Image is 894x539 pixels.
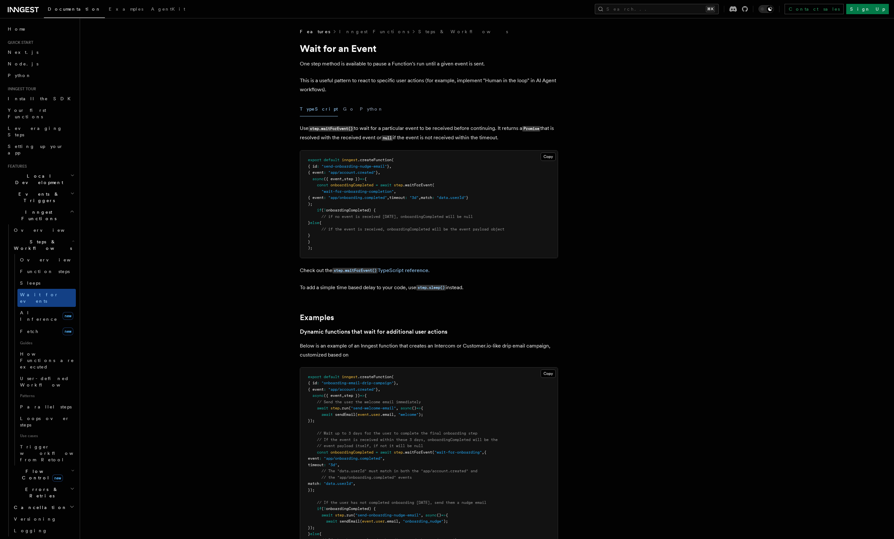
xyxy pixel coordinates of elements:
span: "send-onboarding-nudge-email" [355,513,421,517]
span: user [371,412,380,417]
span: ); [443,519,448,524]
span: { event [308,170,324,175]
span: await [380,183,391,187]
span: step [394,450,403,455]
span: : [405,195,407,200]
span: .waitForEvent [403,450,432,455]
span: Wait for events [20,292,58,304]
button: Events & Triggers [5,188,76,206]
span: } [376,170,378,175]
span: default [324,375,340,379]
span: . [369,412,371,417]
span: Local Development [5,173,70,186]
h1: Wait for an Event [300,43,558,54]
span: "send-welcome-email" [351,406,396,410]
span: , [396,381,398,385]
span: => [416,406,421,410]
span: .email [380,412,394,417]
span: Flow Control [11,468,71,481]
span: Cancellation [11,504,67,511]
span: "send-onboarding-nudge-email" [321,164,387,169]
span: , [353,481,355,486]
span: ( [353,513,355,517]
span: ({ event [324,393,342,398]
span: : [324,463,326,467]
span: inngest [342,158,358,162]
a: Function steps [17,266,76,277]
span: Setting up your app [8,144,63,155]
span: } [308,233,310,238]
span: "app/onboarding.completed" [324,456,382,461]
span: "data.userId" [324,481,353,486]
a: Inngest Functions [339,28,409,35]
span: "3d" [328,463,337,467]
span: inngest [342,375,358,379]
span: { [364,393,367,398]
span: , [342,177,344,181]
span: } [376,387,378,392]
code: step.waitForEvent() [332,268,378,273]
span: Documentation [48,6,101,12]
span: .run [340,406,349,410]
button: Flow Controlnew [11,465,76,484]
span: match [421,195,432,200]
span: if [317,506,321,511]
span: Quick start [5,40,33,45]
span: } [308,220,310,225]
span: timeout [389,195,405,200]
span: ({ event [324,177,342,181]
span: How Functions are executed [20,351,74,369]
span: "3d" [410,195,419,200]
span: Parallel steps [20,404,72,409]
a: AI Inferencenew [17,307,76,325]
span: } [387,164,389,169]
p: Use to wait for a particular event to be received before continuing. It returns a that is resolve... [300,124,558,142]
span: ( [432,183,434,187]
span: onboardingCompleted) { [326,208,376,212]
span: Function steps [20,269,70,274]
code: step.waitForEvent() [309,126,354,132]
span: , [378,387,380,392]
span: { [319,532,321,536]
span: // if no event is received [DATE], onboardingCompleted will be null [321,214,473,219]
span: Overview [14,228,80,233]
span: step [330,406,340,410]
span: Overview [20,257,86,262]
span: , [398,519,401,524]
a: Steps & Workflows [418,28,508,35]
span: : [324,195,326,200]
span: ( [321,208,324,212]
span: "data.userId" [437,195,466,200]
span: Steps & Workflows [11,239,72,251]
span: "wait-for-onboarding" [434,450,482,455]
span: async [312,177,324,181]
span: Sleeps [20,280,40,286]
span: Home [8,26,26,32]
span: const [317,183,328,187]
button: Cancellation [11,502,76,513]
span: : [319,456,321,461]
span: const [317,450,328,455]
span: { [319,220,321,225]
span: Logging [14,528,47,533]
span: Errors & Retries [11,486,70,499]
span: ); [308,246,312,250]
span: await [321,513,333,517]
span: event [358,412,369,417]
span: Use cases [17,431,76,441]
span: ( [349,406,351,410]
a: Leveraging Steps [5,122,76,141]
span: ! [324,208,326,212]
a: Examples [300,313,334,322]
span: Python [8,73,31,78]
span: , [387,195,389,200]
span: Patterns [17,391,76,401]
span: export [308,375,321,379]
a: Sleeps [17,277,76,289]
span: Examples [109,6,143,12]
button: Inngest Functions [5,206,76,224]
span: onboardingCompleted [330,450,373,455]
span: : [432,195,434,200]
span: : [317,164,319,169]
span: , [342,393,344,398]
